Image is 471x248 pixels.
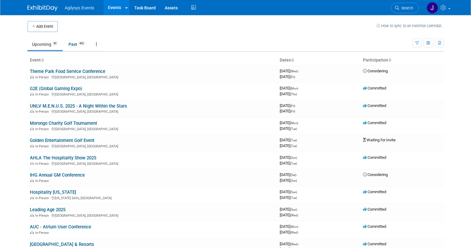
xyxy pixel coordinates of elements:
[27,21,58,32] button: Add Event
[290,243,298,246] span: (Wed)
[363,172,388,177] span: Considering
[299,69,300,73] span: -
[290,127,297,130] span: (Tue)
[290,196,297,199] span: (Tue)
[388,58,391,62] a: Sort by Participation Type
[363,224,386,229] span: Committed
[299,121,300,125] span: -
[290,121,298,125] span: (Mon)
[427,2,438,14] img: Justin Oram
[35,110,51,114] span: In-Person
[290,208,297,211] span: (Sun)
[299,86,300,90] span: -
[30,190,76,195] a: Hospitality [US_STATE]
[30,143,275,148] div: [GEOGRAPHIC_DATA], [GEOGRAPHIC_DATA]
[30,86,82,91] a: G2E (Global Gaming Expo)
[280,109,295,113] span: [DATE]
[35,93,51,96] span: In-Person
[290,225,298,228] span: (Mon)
[280,86,300,90] span: [DATE]
[30,207,65,212] a: Leading Age 2025
[35,144,51,148] span: In-Person
[290,144,297,148] span: (Tue)
[27,5,58,11] img: ExhibitDay
[363,207,386,212] span: Committed
[30,121,97,126] a: Morongo Charity Golf Tournament
[30,196,34,199] img: In-Person Event
[35,196,51,200] span: In-Person
[280,242,300,246] span: [DATE]
[363,242,386,246] span: Committed
[299,224,300,229] span: -
[363,155,386,160] span: Committed
[30,144,34,147] img: In-Person Event
[30,242,94,247] a: [GEOGRAPHIC_DATA] & Resorts
[280,138,299,142] span: [DATE]
[290,87,298,90] span: (Mon)
[30,74,275,79] div: [GEOGRAPHIC_DATA], [GEOGRAPHIC_DATA]
[35,231,51,235] span: In-Person
[30,161,275,166] div: [GEOGRAPHIC_DATA], [GEOGRAPHIC_DATA]
[30,69,105,74] a: Theme Park Food Service Conference
[290,139,297,142] span: (Tue)
[30,110,34,113] img: In-Person Event
[280,172,298,177] span: [DATE]
[30,231,34,234] img: In-Person Event
[290,231,298,234] span: (Wed)
[391,3,419,13] a: Search
[35,179,51,183] span: In-Person
[290,70,298,73] span: (Wed)
[296,103,297,108] span: -
[298,207,299,212] span: -
[298,155,299,160] span: -
[377,24,444,28] a: How to sync to an external calendar...
[280,69,300,73] span: [DATE]
[27,55,277,65] th: Event
[298,190,299,194] span: -
[297,172,298,177] span: -
[30,93,34,96] img: In-Person Event
[280,224,300,229] span: [DATE]
[363,86,386,90] span: Committed
[30,75,34,78] img: In-Person Event
[298,138,299,142] span: -
[363,103,386,108] span: Committed
[65,5,94,10] span: Agilysys Events
[35,162,51,166] span: In-Person
[280,178,297,183] span: [DATE]
[290,162,297,165] span: (Tue)
[299,242,300,246] span: -
[78,41,86,46] span: 402
[291,58,294,62] a: Sort by Start Date
[280,195,297,200] span: [DATE]
[30,103,127,109] a: UNLV M.E.N.U.S. 2025 - A Night Within the Stars
[30,155,96,161] a: AHLA The Hospitality Show 2025
[280,230,298,234] span: [DATE]
[280,74,295,79] span: [DATE]
[35,75,51,79] span: In-Person
[30,109,275,114] div: [GEOGRAPHIC_DATA], [GEOGRAPHIC_DATA]
[280,161,297,165] span: [DATE]
[30,162,34,165] img: In-Person Event
[64,39,90,50] a: Past402
[280,126,297,131] span: [DATE]
[30,92,275,96] div: [GEOGRAPHIC_DATA], [GEOGRAPHIC_DATA]
[361,55,444,65] th: Participation
[30,126,275,131] div: [GEOGRAPHIC_DATA], [GEOGRAPHIC_DATA]
[363,138,396,142] span: Waiting for Invite
[30,195,275,200] div: [US_STATE] Dells, [GEOGRAPHIC_DATA]
[280,155,299,160] span: [DATE]
[290,179,297,182] span: (Sun)
[30,214,34,217] img: In-Person Event
[41,58,44,62] a: Sort by Event Name
[280,103,297,108] span: [DATE]
[30,138,94,143] a: Golden Entertainment Golf Event
[363,121,386,125] span: Committed
[399,6,413,10] span: Search
[363,190,386,194] span: Committed
[290,93,297,96] span: (Thu)
[30,172,85,178] a: IHG Annual GM Conference
[290,75,295,79] span: (Fri)
[280,207,299,212] span: [DATE]
[30,224,91,230] a: AUC - Atrium User Conference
